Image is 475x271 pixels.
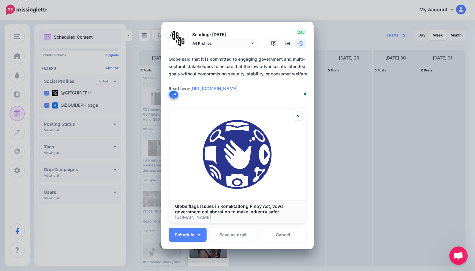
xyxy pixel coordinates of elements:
a: Cancel [260,228,306,242]
img: 353459792_649996473822713_4483302954317148903_n-bsa138318.png [170,31,179,40]
a: All Profiles [189,39,257,48]
span: 246 [296,29,306,35]
img: Globe flags issues in Konektadong Pinoy Act, vows government collaboration to make industry safer [169,109,306,200]
img: JT5sWCfR-79925.png [176,37,185,46]
span: Schedule [175,233,194,237]
button: Save as draft [210,228,256,242]
span: All Profiles [193,40,249,47]
p: [DOMAIN_NAME] [175,215,300,220]
p: Sending: [DATE] [189,31,257,38]
img: arrow-down-white.png [197,234,200,236]
textarea: To enrich screen reader interactions, please activate Accessibility in Grammarly extension settings [169,55,309,100]
button: Schedule [169,228,207,242]
b: Globe flags issues in Konektadong Pinoy Act, vows government collaboration to make industry safer [175,204,284,214]
div: Globe said that it is committed to engaging government and multi-sectoral stakeholders to ensure ... [169,55,309,92]
button: Link [169,90,179,99]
